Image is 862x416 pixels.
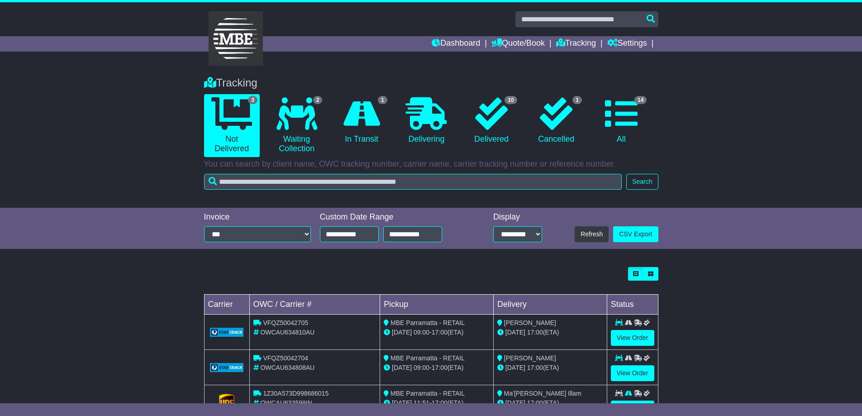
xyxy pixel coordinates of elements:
[263,319,308,326] span: VFQZ50042705
[607,36,647,52] a: Settings
[414,364,429,371] span: 09:00
[463,94,519,148] a: 10 Delivered
[497,363,603,373] div: (ETA)
[210,328,244,337] img: GetCarrierServiceLogo
[593,94,649,148] a: 14 All
[260,364,314,371] span: OWCAU634808AU
[333,94,389,148] a: 1 In Transit
[219,394,234,412] img: GetCarrierServiceLogo
[260,329,314,336] span: OWCAU634810AU
[634,96,647,104] span: 14
[493,295,607,315] td: Delivery
[204,94,260,157] a: 3 Not Delivered
[378,96,387,104] span: 1
[200,77,663,90] div: Tracking
[527,399,543,406] span: 17:00
[505,399,525,406] span: [DATE]
[392,399,412,406] span: [DATE]
[204,212,311,222] div: Invoice
[204,295,249,315] td: Carrier
[504,354,556,362] span: [PERSON_NAME]
[504,319,556,326] span: [PERSON_NAME]
[611,330,654,346] a: View Order
[391,354,465,362] span: MBE Parramatta - RETAIL
[391,390,465,397] span: MBE Parramatta - RETAIL
[248,96,257,104] span: 3
[313,96,323,104] span: 2
[626,174,658,190] button: Search
[269,94,324,157] a: 2 Waiting Collection
[432,364,448,371] span: 17:00
[380,295,494,315] td: Pickup
[384,363,490,373] div: - (ETA)
[613,226,658,242] a: CSV Export
[607,295,658,315] td: Status
[575,226,609,242] button: Refresh
[611,365,654,381] a: View Order
[432,329,448,336] span: 17:00
[572,96,582,104] span: 1
[263,390,329,397] span: 1Z30A573D998686015
[414,399,429,406] span: 11:51
[204,159,658,169] p: You can search by client name, OWC tracking number, carrier name, carrier tracking number or refe...
[392,364,412,371] span: [DATE]
[497,328,603,337] div: (ETA)
[527,364,543,371] span: 17:00
[414,329,429,336] span: 09:00
[504,390,581,397] span: Ma'[PERSON_NAME] Illam
[497,398,603,408] div: (ETA)
[260,399,312,406] span: OWCAU633599IN
[491,36,545,52] a: Quote/Book
[399,94,454,148] a: Delivering
[391,319,465,326] span: MBE Parramatta - RETAIL
[432,36,480,52] a: Dashboard
[392,329,412,336] span: [DATE]
[384,328,490,337] div: - (ETA)
[320,212,465,222] div: Custom Date Range
[505,329,525,336] span: [DATE]
[527,329,543,336] span: 17:00
[505,364,525,371] span: [DATE]
[505,96,517,104] span: 10
[529,94,584,148] a: 1 Cancelled
[210,363,244,372] img: GetCarrierServiceLogo
[493,212,542,222] div: Display
[384,398,490,408] div: - (ETA)
[263,354,308,362] span: VFQZ50042704
[249,295,380,315] td: OWC / Carrier #
[432,399,448,406] span: 17:00
[556,36,596,52] a: Tracking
